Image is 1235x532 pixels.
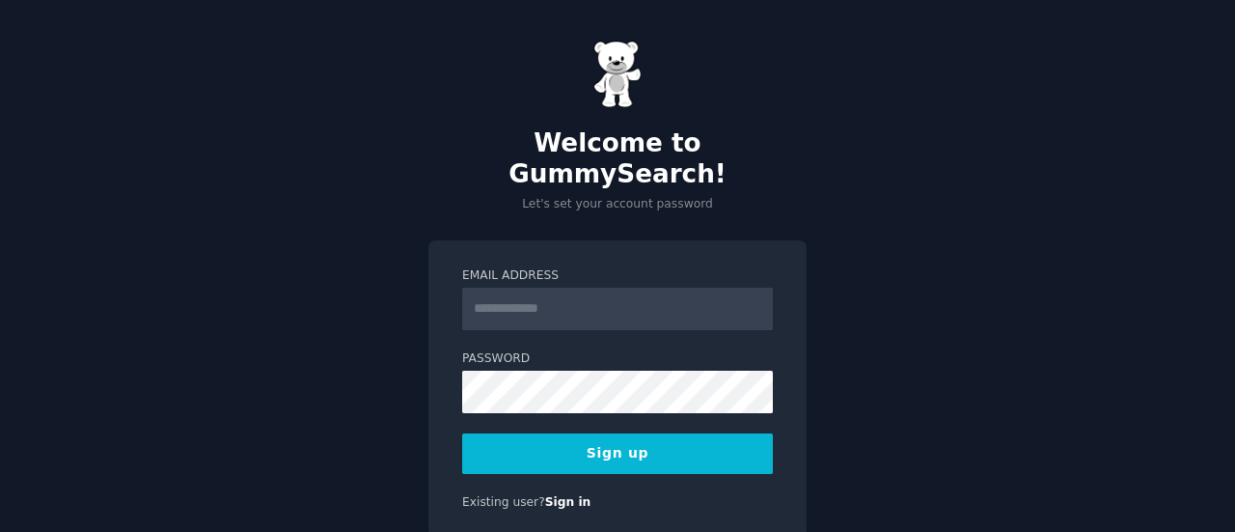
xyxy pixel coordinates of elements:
label: Email Address [462,267,773,285]
button: Sign up [462,434,773,474]
h2: Welcome to GummySearch! [428,128,807,189]
span: Existing user? [462,495,545,509]
p: Let's set your account password [428,196,807,213]
img: Gummy Bear [593,41,642,108]
a: Sign in [545,495,591,509]
label: Password [462,350,773,368]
